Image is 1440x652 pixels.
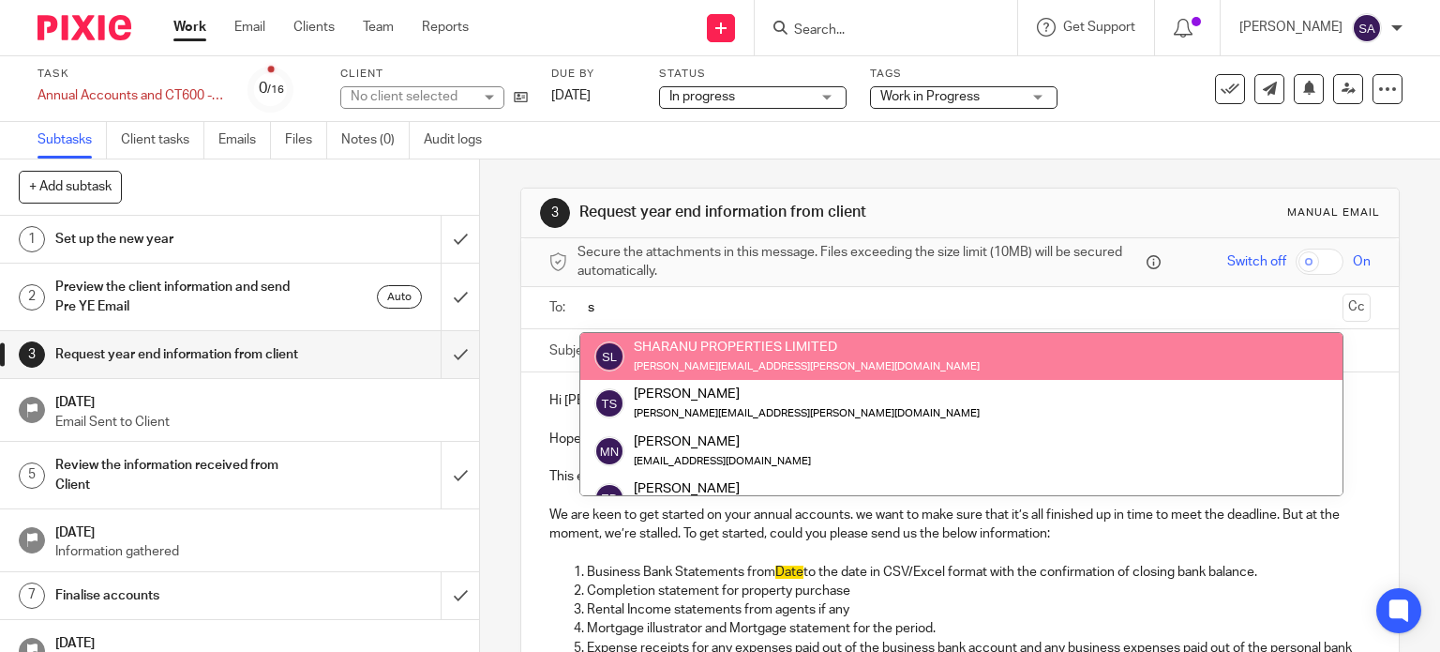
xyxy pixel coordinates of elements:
[341,122,410,159] a: Notes (0)
[267,84,284,95] small: /16
[363,18,394,37] a: Team
[55,225,300,253] h1: Set up the new year
[551,89,591,102] span: [DATE]
[1352,13,1382,43] img: svg%3E
[549,391,1372,410] p: Hi [PERSON_NAME] ,
[540,198,570,228] div: 3
[594,436,624,466] img: svg%3E
[285,122,327,159] a: Files
[587,600,1372,619] p: Rental Income statements from agents if any
[121,122,204,159] a: Client tasks
[792,23,961,39] input: Search
[549,298,570,317] label: To:
[669,90,735,103] span: In progress
[19,341,45,368] div: 3
[880,90,980,103] span: Work in Progress
[587,563,1372,582] p: Business Bank Statements from to the date in CSV/Excel format with the confirmation of closing ba...
[634,432,811,450] div: [PERSON_NAME]
[340,67,528,82] label: Client
[870,67,1057,82] label: Tags
[659,67,847,82] label: Status
[422,18,469,37] a: Reports
[377,285,422,309] div: Auto
[634,479,980,498] div: [PERSON_NAME]
[55,519,460,542] h1: [DATE]
[55,273,300,321] h1: Preview the client information and send Pre YE Email
[594,341,624,371] img: svg%3E
[634,385,980,403] div: [PERSON_NAME]
[37,86,225,105] div: Annual Accounts and CT600 - (SPV)
[293,18,335,37] a: Clients
[579,203,999,222] h1: Request year end information from client
[1342,294,1371,322] button: Cc
[587,582,1372,600] p: Completion statement for property purchase
[1063,21,1135,34] span: Get Support
[55,582,300,610] h1: Finalise accounts
[634,338,980,356] div: SHARANU PROPERTIES LIMITED
[1353,252,1371,271] span: On
[1227,252,1286,271] span: Switch off
[218,122,271,159] a: Emails
[259,78,284,99] div: 0
[55,341,300,369] h1: Request year end information from client
[37,122,107,159] a: Subtasks
[577,243,1143,281] span: Secure the attachments in this message. Files exceeding the size limit (10MB) will be secured aut...
[549,467,1372,486] p: This email is about the annual accounts for the year ended on the [DATE] for SHARANU PROPERTIES L...
[594,483,624,513] img: svg%3E
[634,456,811,466] small: [EMAIL_ADDRESS][DOMAIN_NAME]
[19,583,45,609] div: 7
[19,462,45,489] div: 5
[55,413,460,432] p: Email Sent to Client
[634,408,980,418] small: [PERSON_NAME][EMAIL_ADDRESS][PERSON_NAME][DOMAIN_NAME]
[551,67,636,82] label: Due by
[594,388,624,418] img: svg%3E
[549,430,1372,448] p: Hope you are keeping well.
[775,566,803,579] span: Date
[37,15,131,40] img: Pixie
[549,341,598,360] label: Subject:
[1239,18,1342,37] p: [PERSON_NAME]
[19,171,122,203] button: + Add subtask
[1287,205,1380,220] div: Manual email
[55,451,300,499] h1: Review the information received from Client
[634,361,980,371] small: [PERSON_NAME][EMAIL_ADDRESS][PERSON_NAME][DOMAIN_NAME]
[55,542,460,561] p: Information gathered
[351,87,472,106] div: No client selected
[424,122,496,159] a: Audit logs
[587,619,1372,638] p: Mortgage illustrator and Mortgage statement for the period.
[19,226,45,252] div: 1
[19,284,45,311] div: 2
[173,18,206,37] a: Work
[55,388,460,412] h1: [DATE]
[549,506,1372,544] p: We are keen to get started on your annual accounts. we want to make sure that it’s all finished u...
[234,18,265,37] a: Email
[37,67,225,82] label: Task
